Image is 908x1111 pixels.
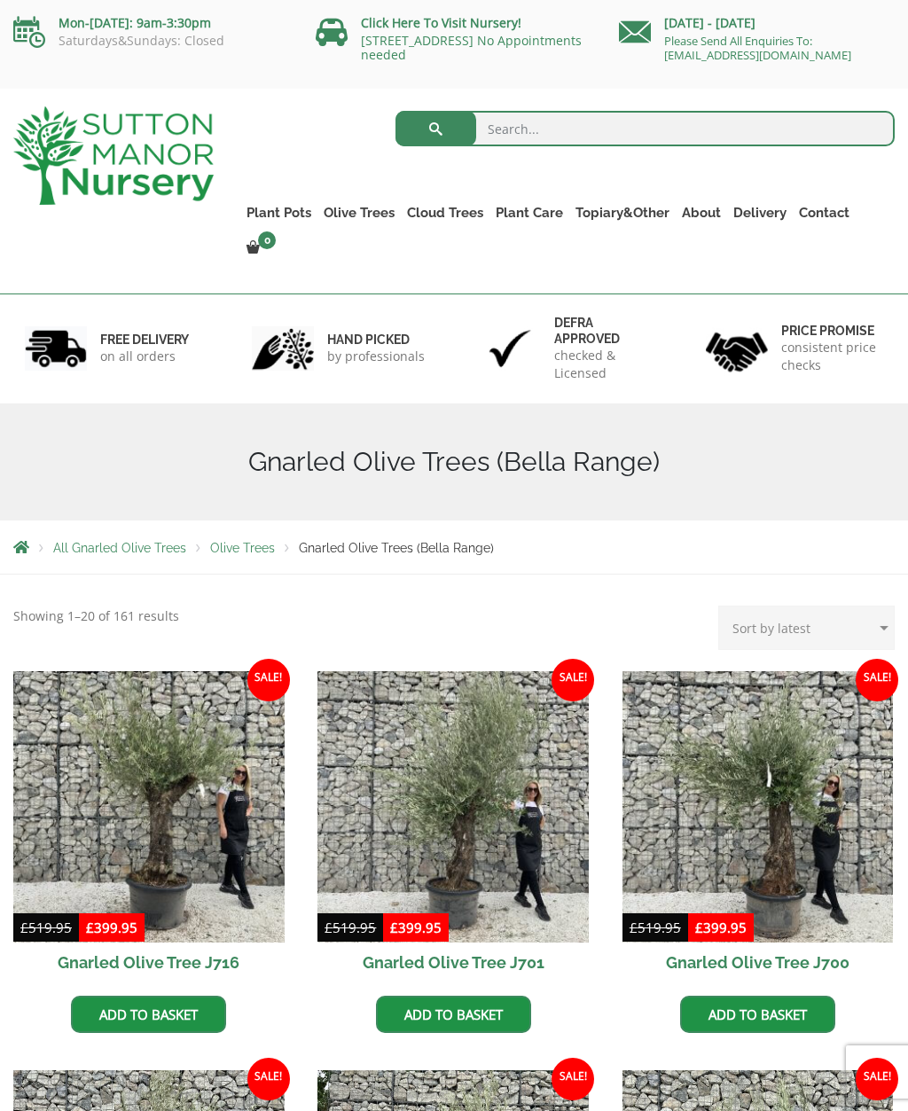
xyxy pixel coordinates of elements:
[630,919,681,936] bdi: 519.95
[317,200,401,225] a: Olive Trees
[718,606,895,650] select: Shop order
[13,606,179,627] p: Showing 1–20 of 161 results
[695,919,703,936] span: £
[856,1058,898,1100] span: Sale!
[552,659,594,701] span: Sale!
[401,200,489,225] a: Cloud Trees
[390,919,442,936] bdi: 399.95
[53,541,186,555] a: All Gnarled Olive Trees
[20,919,28,936] span: £
[252,326,314,372] img: 2.jpg
[317,943,589,982] h2: Gnarled Olive Tree J701
[395,111,895,146] input: Search...
[361,14,521,31] a: Click Here To Visit Nursery!
[706,321,768,375] img: 4.jpg
[100,332,189,348] h6: FREE DELIVERY
[13,446,895,478] h1: Gnarled Olive Trees (Bella Range)
[622,943,894,982] h2: Gnarled Olive Tree J700
[376,996,531,1033] a: Add to basket: “Gnarled Olive Tree J701”
[325,919,376,936] bdi: 519.95
[361,32,582,63] a: [STREET_ADDRESS] No Appointments needed
[569,200,676,225] a: Topiary&Other
[13,540,895,554] nav: Breadcrumbs
[258,231,276,249] span: 0
[664,33,851,63] a: Please Send All Enquiries To: [EMAIL_ADDRESS][DOMAIN_NAME]
[680,996,835,1033] a: Add to basket: “Gnarled Olive Tree J700”
[13,671,285,943] img: Gnarled Olive Tree J716
[317,671,589,982] a: Sale! Gnarled Olive Tree J701
[86,919,94,936] span: £
[793,200,856,225] a: Contact
[13,671,285,982] a: Sale! Gnarled Olive Tree J716
[13,943,285,982] h2: Gnarled Olive Tree J716
[13,34,289,48] p: Saturdays&Sundays: Closed
[327,332,425,348] h6: hand picked
[13,106,214,205] img: logo
[25,326,87,372] img: 1.jpg
[247,1058,290,1100] span: Sale!
[552,1058,594,1100] span: Sale!
[71,996,226,1033] a: Add to basket: “Gnarled Olive Tree J716”
[240,236,281,261] a: 0
[210,541,275,555] a: Olive Trees
[317,671,589,943] img: Gnarled Olive Tree J701
[622,671,894,982] a: Sale! Gnarled Olive Tree J700
[86,919,137,936] bdi: 399.95
[13,12,289,34] p: Mon-[DATE]: 9am-3:30pm
[247,659,290,701] span: Sale!
[554,347,656,382] p: checked & Licensed
[299,541,494,555] span: Gnarled Olive Trees (Bella Range)
[727,200,793,225] a: Delivery
[630,919,638,936] span: £
[100,348,189,365] p: on all orders
[20,919,72,936] bdi: 519.95
[479,326,541,372] img: 3.jpg
[327,348,425,365] p: by professionals
[781,339,883,374] p: consistent price checks
[325,919,333,936] span: £
[695,919,747,936] bdi: 399.95
[489,200,569,225] a: Plant Care
[856,659,898,701] span: Sale!
[619,12,895,34] p: [DATE] - [DATE]
[240,200,317,225] a: Plant Pots
[676,200,727,225] a: About
[622,671,894,943] img: Gnarled Olive Tree J700
[390,919,398,936] span: £
[781,323,883,339] h6: Price promise
[554,315,656,347] h6: Defra approved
